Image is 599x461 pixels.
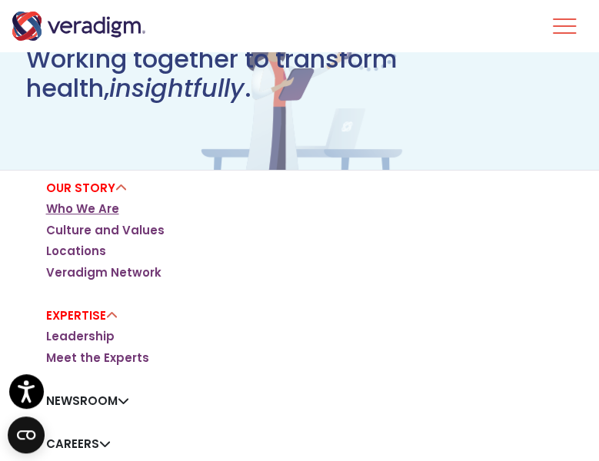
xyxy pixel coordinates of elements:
[46,223,165,238] a: Culture and Values
[46,201,119,217] a: Who We Are
[26,45,403,104] h1: Working together to transform health, .
[46,244,106,259] a: Locations
[12,12,146,41] img: Veradigm logo
[46,265,161,280] a: Veradigm Network
[46,393,129,409] a: Newsroom
[46,329,115,344] a: Leadership
[46,307,118,323] a: Expertise
[109,71,245,105] em: insightfully
[46,180,127,196] a: Our Story
[46,350,149,366] a: Meet the Experts
[46,436,111,452] a: Careers
[8,416,45,453] button: Open CMP widget
[553,6,576,46] button: Toggle Navigation Menu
